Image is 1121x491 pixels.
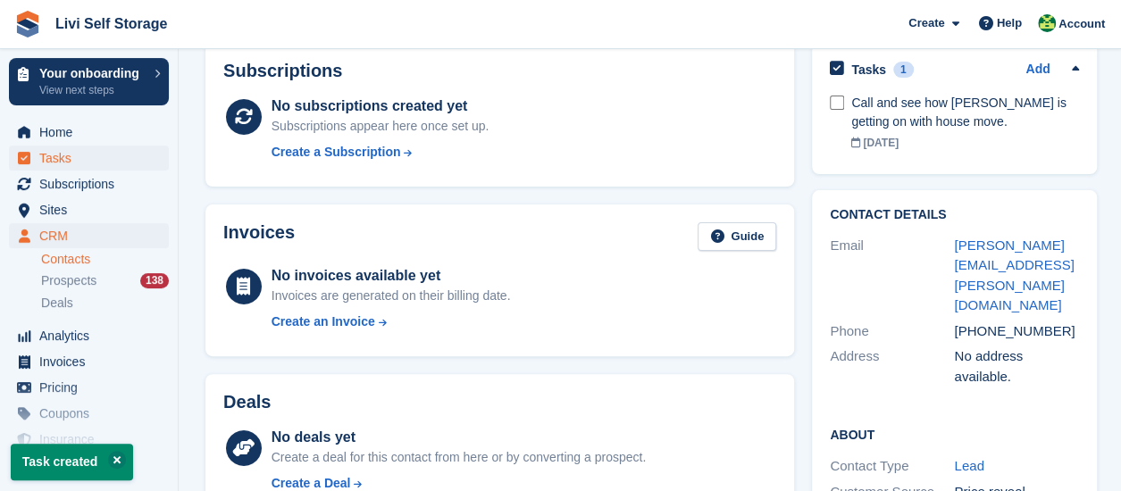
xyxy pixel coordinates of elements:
a: Deals [41,294,169,312]
h2: Tasks [851,62,886,78]
div: Subscriptions appear here once set up. [272,117,489,136]
a: menu [9,120,169,145]
div: 138 [140,273,169,288]
h2: Invoices [223,222,295,252]
span: Pricing [39,375,146,400]
a: Lead [954,458,983,473]
div: Address [830,346,954,387]
a: Guide [698,222,776,252]
a: Add [1025,60,1050,80]
span: Create [908,14,944,32]
div: Create an Invoice [272,312,375,331]
span: Prospects [41,272,96,289]
p: View next steps [39,82,146,98]
a: menu [9,401,169,426]
a: menu [9,146,169,171]
img: stora-icon-8386f47178a22dfd0bd8f6a31ec36ba5ce8667c1dd55bd0f319d3a0aa187defe.svg [14,11,41,37]
a: Prospects 138 [41,271,169,290]
h2: Deals [223,392,271,412]
a: Your onboarding View next steps [9,58,169,105]
a: menu [9,171,169,196]
a: menu [9,223,169,248]
span: CRM [39,223,146,248]
a: Livi Self Storage [48,9,174,38]
span: Analytics [39,323,146,348]
a: menu [9,323,169,348]
a: Create a Subscription [272,143,489,162]
span: Tasks [39,146,146,171]
p: Your onboarding [39,67,146,79]
div: Phone [830,321,954,342]
div: Create a Subscription [272,143,401,162]
a: [PERSON_NAME][EMAIL_ADDRESS][PERSON_NAME][DOMAIN_NAME] [954,237,1074,313]
a: menu [9,197,169,222]
div: Create a deal for this contact from here or by converting a prospect. [272,448,646,467]
div: No address available. [954,346,1078,387]
div: 1 [893,62,914,78]
div: [PHONE_NUMBER] [954,321,1078,342]
a: Call and see how [PERSON_NAME] is getting on with house move. [DATE] [851,85,1078,160]
div: Invoices are generated on their billing date. [272,287,511,305]
span: Invoices [39,349,146,374]
span: Home [39,120,146,145]
p: Task created [11,444,133,480]
span: Deals [41,295,73,312]
div: [DATE] [851,135,1078,151]
div: No deals yet [272,427,646,448]
h2: Subscriptions [223,61,776,81]
span: Insurance [39,427,146,452]
span: Sites [39,197,146,222]
a: menu [9,375,169,400]
div: No invoices available yet [272,265,511,287]
span: Help [997,14,1022,32]
span: Subscriptions [39,171,146,196]
div: No subscriptions created yet [272,96,489,117]
a: menu [9,427,169,452]
h2: Contact Details [830,208,1078,222]
a: menu [9,349,169,374]
img: Alex Handyside [1038,14,1056,32]
h2: About [830,425,1078,443]
a: Create an Invoice [272,312,511,331]
div: Email [830,236,954,316]
a: Contacts [41,251,169,268]
span: Coupons [39,401,146,426]
div: Contact Type [830,456,954,477]
span: Account [1058,15,1105,33]
div: Call and see how [PERSON_NAME] is getting on with house move. [851,94,1078,131]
